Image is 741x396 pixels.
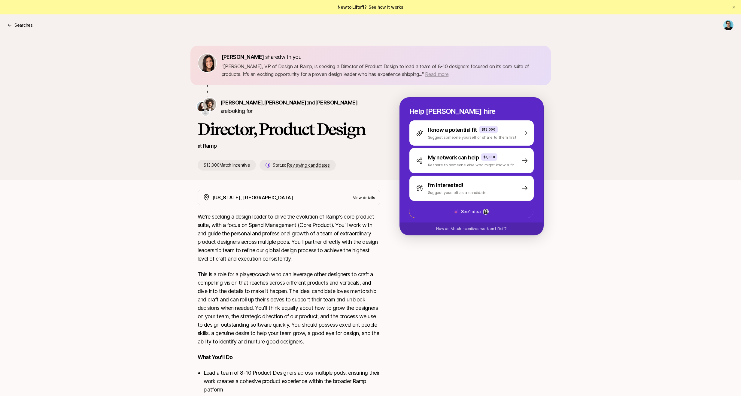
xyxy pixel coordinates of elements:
p: $13,000 Match Incentive [198,160,256,171]
p: I know a potential fit [428,126,477,134]
p: $1,300 [484,155,495,159]
span: and [306,99,357,106]
p: View details [353,195,375,201]
p: Suggest someone yourself or share to them first [428,134,516,140]
img: 71d7b91d_d7cb_43b4_a7ea_a9b2f2cc6e03.jpg [198,54,216,72]
span: with you [281,54,302,60]
p: [US_STATE], [GEOGRAPHIC_DATA] [212,194,293,201]
button: Chris Baum [723,20,734,31]
span: Read more [425,71,448,77]
a: See how it works [369,5,403,10]
span: New to Liftoff? [338,4,403,11]
p: My network can help [428,153,479,162]
p: $13,000 [482,127,496,132]
img: Diego Zaks [203,98,216,111]
img: a6da1878_b95e_422e_bba6_ac01d30c5b5f.jpg [483,209,488,214]
span: [PERSON_NAME] [264,99,306,106]
strong: What You'll Do [198,354,233,360]
a: Ramp [203,143,217,149]
p: Searches [14,22,33,29]
h1: Director, Product Design [198,120,380,138]
p: See 1 idea [461,208,480,215]
p: Help [PERSON_NAME] hire [409,107,534,116]
span: [PERSON_NAME] [315,99,357,106]
p: I'm interested! [428,181,463,189]
img: Monica Althoff [197,102,206,111]
p: This is a role for a player/coach who can leverage other designers to craft a compelling vision t... [198,270,380,346]
span: [PERSON_NAME] [222,54,264,60]
p: shared [222,53,304,61]
p: at [198,142,202,150]
p: " [PERSON_NAME], VP of Design at Ramp, is seeking a Director of Product Design to lead a team of ... [222,62,544,78]
span: , [263,99,306,106]
p: Reshare to someone else who might know a fit [428,162,514,168]
button: See1 idea [409,205,533,218]
img: Chris Baum [723,20,733,30]
img: Christian Chung [202,109,209,116]
p: We're seeking a design leader to drive the evolution of Ramp's core product suite, with a focus o... [198,213,380,263]
p: Suggest yourself as a candidate [428,189,487,195]
span: Reviewing candidates [287,162,330,168]
p: Status: [273,162,330,169]
span: [PERSON_NAME] [220,99,263,106]
p: How do Match Incentives work on Liftoff? [436,226,506,231]
p: Lead a team of 8-10 Product Designers across multiple pods, ensuring their work creates a cohesiv... [204,369,380,394]
p: are looking for [220,98,380,115]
